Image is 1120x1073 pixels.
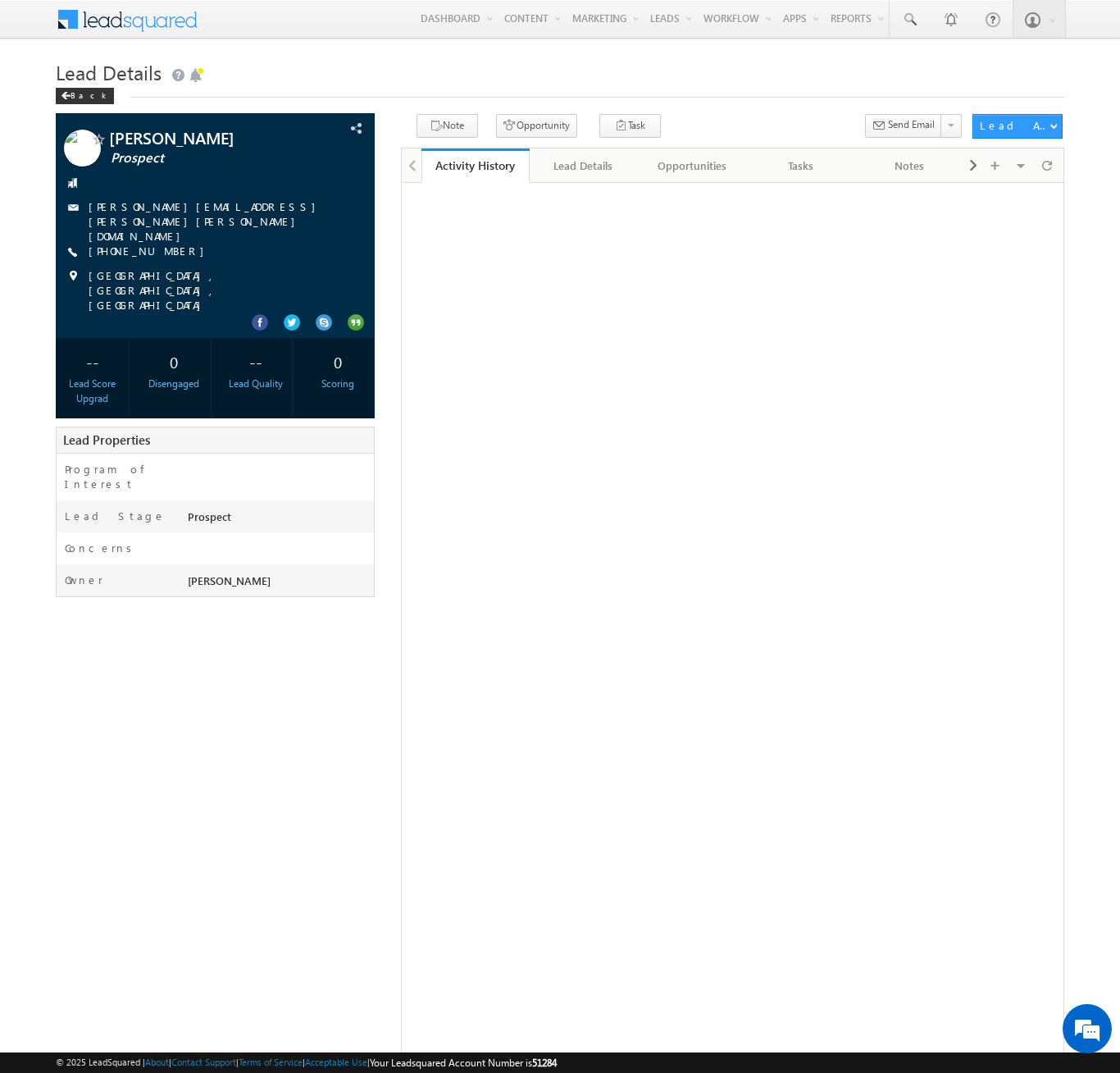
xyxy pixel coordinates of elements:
[599,114,661,138] button: Task
[224,346,289,377] div: --
[56,87,122,101] a: Back
[532,1057,557,1069] span: 51284
[142,346,207,377] div: 0
[868,156,949,176] div: Notes
[109,130,306,146] span: [PERSON_NAME]
[89,199,324,243] a: [PERSON_NAME][EMAIL_ADDRESS][PERSON_NAME][PERSON_NAME][DOMAIN_NAME]
[64,130,101,172] img: Profile photo
[171,1057,236,1067] a: Contact Support
[184,509,374,532] div: Prospect
[760,156,840,176] div: Tasks
[305,1057,367,1067] a: Acceptable Use
[60,346,125,377] div: --
[56,59,162,85] span: Lead Details
[652,156,732,176] div: Opportunities
[530,148,638,183] a: Lead Details
[224,377,289,391] div: Lead Quality
[543,156,623,176] div: Lead Details
[417,114,478,138] button: Note
[60,377,125,406] div: Lead Score Upgrad
[496,114,577,138] button: Opportunity
[639,148,747,183] a: Opportunities
[188,573,271,587] span: [PERSON_NAME]
[65,462,171,491] label: Program of Interest
[145,1057,169,1067] a: About
[305,377,370,391] div: Scoring
[65,509,166,523] label: Lead Stage
[434,158,517,173] div: Activity History
[865,114,942,138] button: Send Email
[65,541,138,555] label: Concerns
[89,244,212,260] span: [PHONE_NUMBER]
[980,118,1049,133] div: Lead Actions
[855,148,963,183] a: Notes
[63,431,150,448] span: Lead Properties
[56,1055,557,1071] span: © 2025 LeadSquared | | | | |
[305,346,370,377] div: 0
[89,268,345,313] span: [GEOGRAPHIC_DATA], [GEOGRAPHIC_DATA], [GEOGRAPHIC_DATA]
[747,148,855,183] a: Tasks
[972,114,1063,139] button: Lead Actions
[111,150,307,167] span: Prospect
[888,117,935,132] span: Send Email
[370,1057,557,1069] span: Your Leadsquared Account Number is
[421,148,530,183] a: Activity History
[142,377,207,391] div: Disengaged
[239,1057,303,1067] a: Terms of Service
[65,573,103,587] label: Owner
[56,88,114,104] div: Back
